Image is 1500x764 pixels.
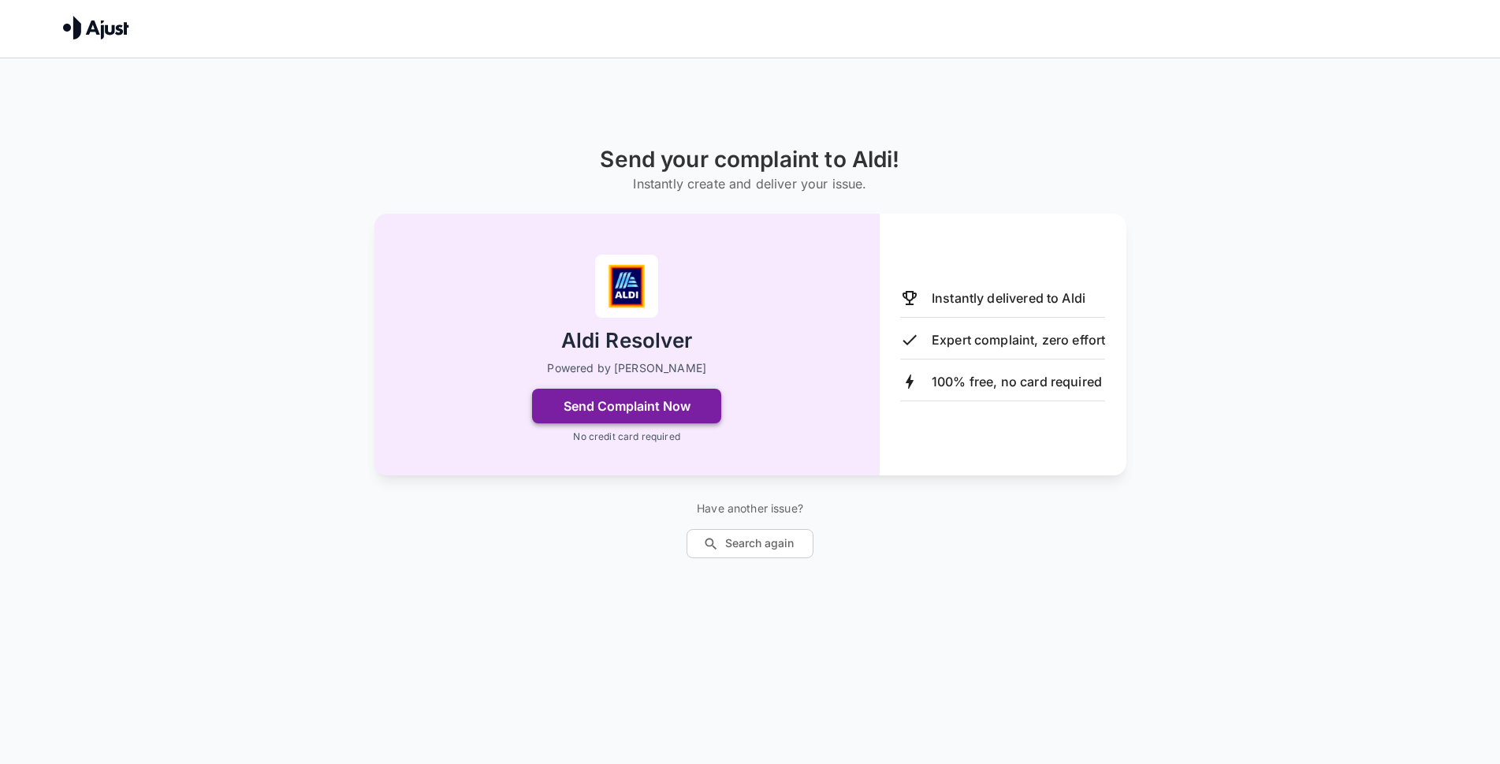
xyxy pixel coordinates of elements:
[532,389,721,423] button: Send Complaint Now
[932,372,1102,391] p: 100% free, no card required
[687,501,813,516] p: Have another issue?
[63,16,129,39] img: Ajust
[932,330,1105,349] p: Expert complaint, zero effort
[547,360,706,376] p: Powered by [PERSON_NAME]
[561,327,693,355] h2: Aldi Resolver
[573,430,679,444] p: No credit card required
[932,289,1085,307] p: Instantly delivered to Aldi
[595,255,658,318] img: Aldi
[600,173,899,195] h6: Instantly create and deliver your issue.
[687,529,813,558] button: Search again
[600,147,899,173] h1: Send your complaint to Aldi!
